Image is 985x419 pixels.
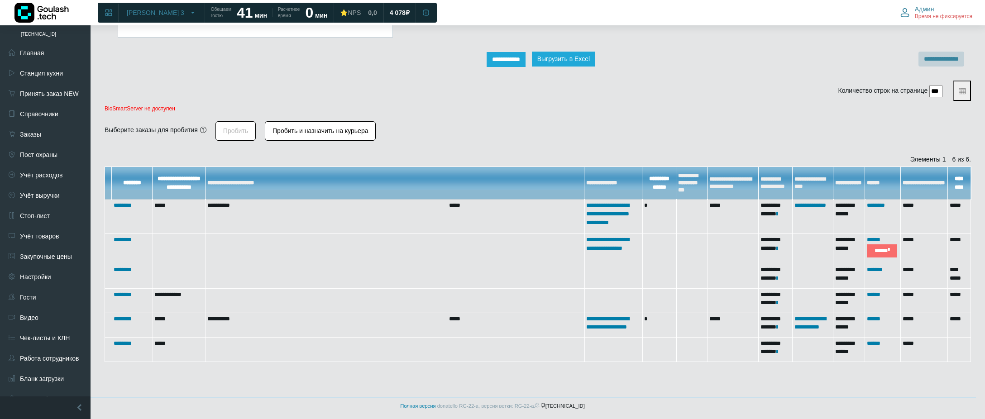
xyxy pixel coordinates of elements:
span: Обещаем гостю [211,6,231,19]
footer: [TECHNICAL_ID] [9,397,976,414]
span: [PERSON_NAME] 3 [127,9,184,17]
p: BioSmartServer не доступен [105,105,971,112]
button: Пробить и назначить на курьера [265,121,376,141]
div: Элементы 1—6 из 6. [105,155,971,164]
span: Админ [915,5,934,13]
div: Выберите заказы для пробития [105,125,198,135]
span: Время не фиксируется [915,13,972,20]
button: [PERSON_NAME] 3 [121,5,202,20]
span: мин [315,12,327,19]
button: Выгрузить в Excel [532,52,596,67]
button: Пробить [215,121,256,141]
span: 4 078 [390,9,406,17]
strong: 0 [305,5,313,21]
span: 0,0 [368,9,377,17]
button: Админ Время не фиксируется [895,3,978,22]
span: мин [255,12,267,19]
img: Логотип компании Goulash.tech [14,3,69,23]
strong: 41 [237,5,253,21]
label: Количество строк на странице [838,86,928,95]
span: Расчетное время [278,6,300,19]
a: Полная версия [400,403,435,409]
span: donatello RG-22-a, версия ветки: RG-22-a [437,403,540,409]
a: ⭐NPS 0,0 [335,5,382,21]
div: ⭐ [340,9,361,17]
a: Обещаем гостю 41 мин Расчетное время 0 мин [206,5,333,21]
a: 4 078 ₽ [384,5,415,21]
span: NPS [348,9,361,16]
span: ₽ [406,9,410,17]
